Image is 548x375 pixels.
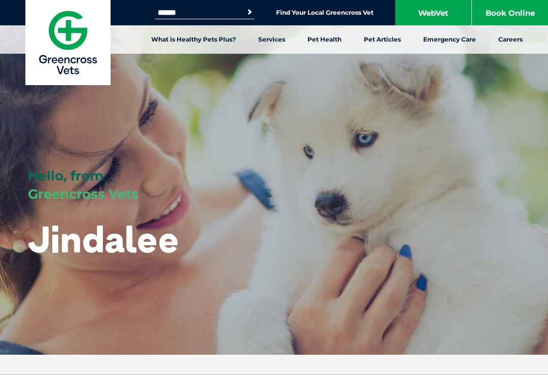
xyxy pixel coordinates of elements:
button: Search [245,7,255,17]
span: Hello, from [28,168,104,184]
a: Careers [487,25,534,54]
a: Find Your Local Greencross Vet [276,9,373,17]
a: What is Healthy Pets Plus? [140,25,247,54]
span: Greencross Vets [28,186,139,202]
a: Emergency Care [412,25,487,54]
a: Pet Articles [353,25,412,54]
a: Services [247,25,296,54]
h1: Jindalee [28,219,179,259]
a: Pet Health [296,25,353,54]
